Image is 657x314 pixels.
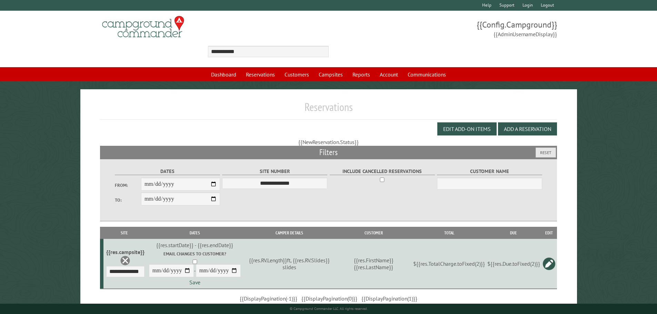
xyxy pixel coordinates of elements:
a: Save [189,279,200,286]
button: Add a Reservation [498,122,557,135]
label: Email changes to customer? [147,251,243,257]
th: Dates [146,227,244,239]
a: Account [376,68,402,81]
a: Reservations [242,68,279,81]
a: Dashboard [207,68,240,81]
span: {{Config.Campground}} {{AdminUsernameDisplay}} [329,19,557,38]
td: {{res.FirstName}} {{res.LastName}} [335,239,412,289]
td: ${{res.Due.toFixed(2)}} [486,239,541,289]
a: Campsites [315,68,347,81]
label: Include Cancelled Reservations [330,168,435,175]
label: Customer Name [437,168,542,175]
span: {{DisplayPagination(0)}} [301,295,357,302]
div: {{res.campsite}} [106,249,145,255]
a: Delete this reservation [120,255,130,266]
label: From: [115,182,141,189]
th: Customer [335,227,412,239]
td: ${{res.TotalCharge.toFixed(2)}} [412,239,486,289]
span: {{DisplayPagination(1)}} [361,295,417,302]
div: - [147,251,243,285]
label: Site Number [222,168,327,175]
div: {{NewReservation.Status}} [100,138,557,146]
th: Due [486,227,541,239]
button: Edit Add-on Items [437,122,497,135]
span: {{DisplayPagination(-1)}} [240,295,297,302]
img: Campground Commander [100,13,186,40]
a: Customers [280,68,313,81]
th: Camper Details [244,227,335,239]
button: Reset [536,148,556,158]
h2: Filters [100,146,557,159]
a: Communications [404,68,450,81]
small: © Campground Commander LLC. All rights reserved. [290,306,368,311]
div: {{res.startDate}} - {{res.endDate}} [147,242,243,249]
label: Dates [115,168,220,175]
th: Edit [541,227,557,239]
th: Total [412,227,486,239]
h1: Reservations [100,100,557,119]
a: Reports [348,68,374,81]
label: To: [115,197,141,203]
td: {{res.RV.Length}}ft, {{res.RV.Slides}} slides [244,239,335,289]
th: Site [103,227,146,239]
